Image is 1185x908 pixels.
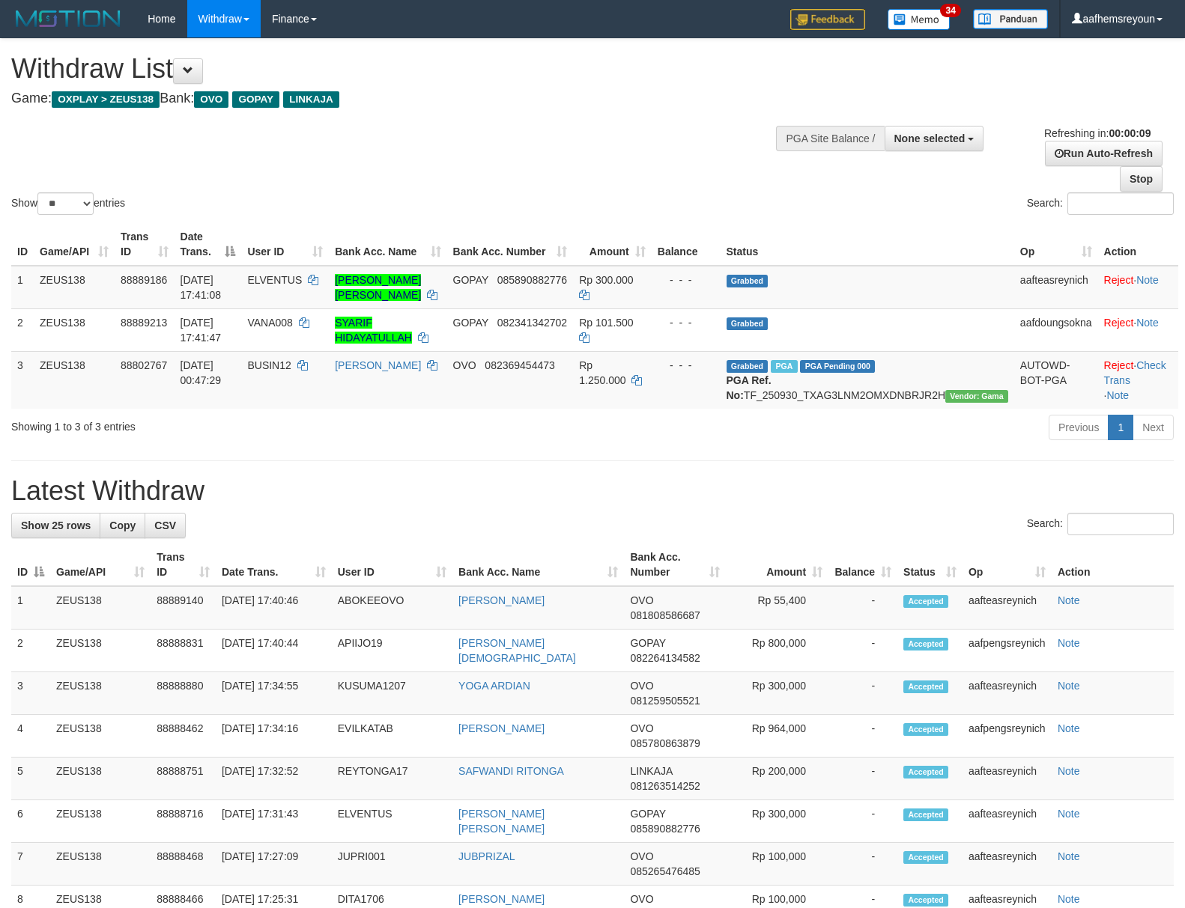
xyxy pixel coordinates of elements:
[11,351,34,409] td: 3
[241,223,329,266] th: User ID: activate to sort column ascending
[630,823,700,835] span: Copy 085890882776 to clipboard
[1014,223,1098,266] th: Op: activate to sort column ascending
[579,274,633,286] span: Rp 300.000
[50,672,151,715] td: ZEUS138
[624,543,725,586] th: Bank Acc. Number: activate to sort column ascending
[963,630,1052,672] td: aafpengsreynich
[1109,127,1151,139] strong: 00:00:09
[52,91,160,108] span: OXPLAY > ZEUS138
[11,476,1174,506] h1: Latest Withdraw
[216,630,332,672] td: [DATE] 17:40:44
[109,519,136,531] span: Copy
[50,715,151,758] td: ZEUS138
[903,680,948,693] span: Accepted
[630,737,700,749] span: Copy 085780863879 to clipboard
[11,91,775,106] h4: Game: Bank:
[1136,274,1159,286] a: Note
[11,192,125,215] label: Show entries
[115,223,175,266] th: Trans ID: activate to sort column ascending
[828,586,897,630] td: -
[151,543,216,586] th: Trans ID: activate to sort column ascending
[11,843,50,886] td: 7
[1014,266,1098,309] td: aafteasreynich
[1058,594,1080,606] a: Note
[828,843,897,886] td: -
[652,223,721,266] th: Balance
[283,91,339,108] span: LINKAJA
[630,594,653,606] span: OVO
[800,360,875,373] span: PGA Pending
[903,638,948,650] span: Accepted
[50,758,151,800] td: ZEUS138
[963,758,1052,800] td: aafteasreynich
[34,266,115,309] td: ZEUS138
[630,722,653,734] span: OVO
[1058,893,1080,905] a: Note
[1049,415,1109,440] a: Previous
[630,893,653,905] span: OVO
[963,586,1052,630] td: aafteasreynich
[963,543,1052,586] th: Op: activate to sort column ascending
[828,758,897,800] td: -
[121,274,167,286] span: 88889186
[151,758,216,800] td: 88888751
[1027,192,1174,215] label: Search:
[630,652,700,664] span: Copy 082264134582 to clipboard
[1104,359,1134,371] a: Reject
[458,765,564,777] a: SAFWANDI RITONGA
[453,274,488,286] span: GOPAY
[1067,192,1174,215] input: Search:
[573,223,651,266] th: Amount: activate to sort column ascending
[727,374,772,401] b: PGA Ref. No:
[1027,513,1174,535] label: Search:
[885,126,984,151] button: None selected
[721,351,1014,409] td: TF_250930_TXAG3LNM2OMXDNBRJR2H
[247,317,292,329] span: VANA008
[630,808,665,820] span: GOPAY
[1044,127,1151,139] span: Refreshing in:
[903,894,948,907] span: Accepted
[121,359,167,371] span: 88802767
[1058,765,1080,777] a: Note
[1098,266,1178,309] td: ·
[50,586,151,630] td: ZEUS138
[50,543,151,586] th: Game/API: activate to sort column ascending
[181,274,222,301] span: [DATE] 17:41:08
[973,9,1048,29] img: panduan.png
[232,91,279,108] span: GOPAY
[903,766,948,778] span: Accepted
[458,594,545,606] a: [PERSON_NAME]
[145,513,186,538] a: CSV
[332,630,452,672] td: APIIJO19
[50,630,151,672] td: ZEUS138
[332,586,452,630] td: ABOKEEOVO
[630,780,700,792] span: Copy 081263514252 to clipboard
[963,800,1052,843] td: aafteasreynich
[1058,680,1080,692] a: Note
[21,519,91,531] span: Show 25 rows
[828,715,897,758] td: -
[658,272,715,287] div: - - -
[903,723,948,736] span: Accepted
[216,843,332,886] td: [DATE] 17:27:09
[963,672,1052,715] td: aafteasreynich
[458,850,515,862] a: JUBPRIZAL
[34,351,115,409] td: ZEUS138
[1136,317,1159,329] a: Note
[34,308,115,351] td: ZEUS138
[154,519,176,531] span: CSV
[332,843,452,886] td: JUPRI001
[453,359,476,371] span: OVO
[630,850,653,862] span: OVO
[247,359,291,371] span: BUSIN12
[497,317,567,329] span: Copy 082341342702 to clipboard
[11,54,775,84] h1: Withdraw List
[11,308,34,351] td: 2
[658,315,715,330] div: - - -
[151,586,216,630] td: 88889140
[1045,141,1163,166] a: Run Auto-Refresh
[151,800,216,843] td: 88888716
[151,715,216,758] td: 88888462
[1098,351,1178,409] td: · ·
[335,359,421,371] a: [PERSON_NAME]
